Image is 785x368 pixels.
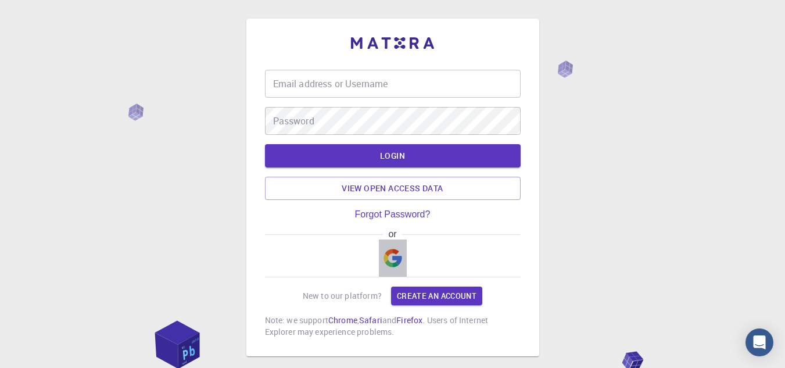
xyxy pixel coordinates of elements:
a: Forgot Password? [355,209,431,220]
button: LOGIN [265,144,521,167]
a: Firefox [396,315,422,326]
img: Google [383,249,402,267]
a: Chrome [328,315,357,326]
span: or [383,229,402,240]
div: Open Intercom Messenger [745,328,773,356]
p: New to our platform? [303,290,382,302]
a: Safari [359,315,382,326]
a: View open access data [265,177,521,200]
a: Create an account [391,287,482,305]
p: Note: we support , and . Users of Internet Explorer may experience problems. [265,315,521,338]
